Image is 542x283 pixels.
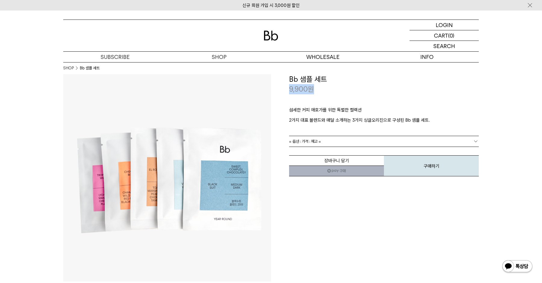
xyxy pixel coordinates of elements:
[289,74,479,84] h3: Bb 샘플 세트
[264,31,278,41] img: 로고
[289,106,479,117] p: 섬세한 커피 애호가를 위한 특별한 컬렉션
[289,166,384,176] a: 새창
[375,52,479,62] p: INFO
[80,65,100,71] li: Bb 샘플 세트
[434,30,448,41] p: CART
[167,52,271,62] a: SHOP
[410,20,479,30] a: LOGIN
[502,260,533,274] img: 카카오톡 채널 1:1 채팅 버튼
[448,30,454,41] p: (0)
[63,52,167,62] a: SUBSCRIBE
[271,52,375,62] p: WHOLESALE
[384,155,479,176] button: 구매하기
[436,20,453,30] p: LOGIN
[289,84,314,94] p: 9,900
[289,155,384,166] button: 장바구니 담기
[63,74,271,281] img: Bb 샘플 세트
[289,136,321,147] span: = 옵션 : 가격 : 재고 =
[410,30,479,41] a: CART (0)
[242,3,300,8] a: 신규 회원 가입 시 3,000원 할인
[289,117,479,124] p: 2가지 대표 블렌드와 매달 소개하는 3가지 싱글오리진으로 구성된 Bb 샘플 세트.
[433,41,455,51] p: SEARCH
[308,85,314,93] span: 원
[63,65,74,71] a: SHOP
